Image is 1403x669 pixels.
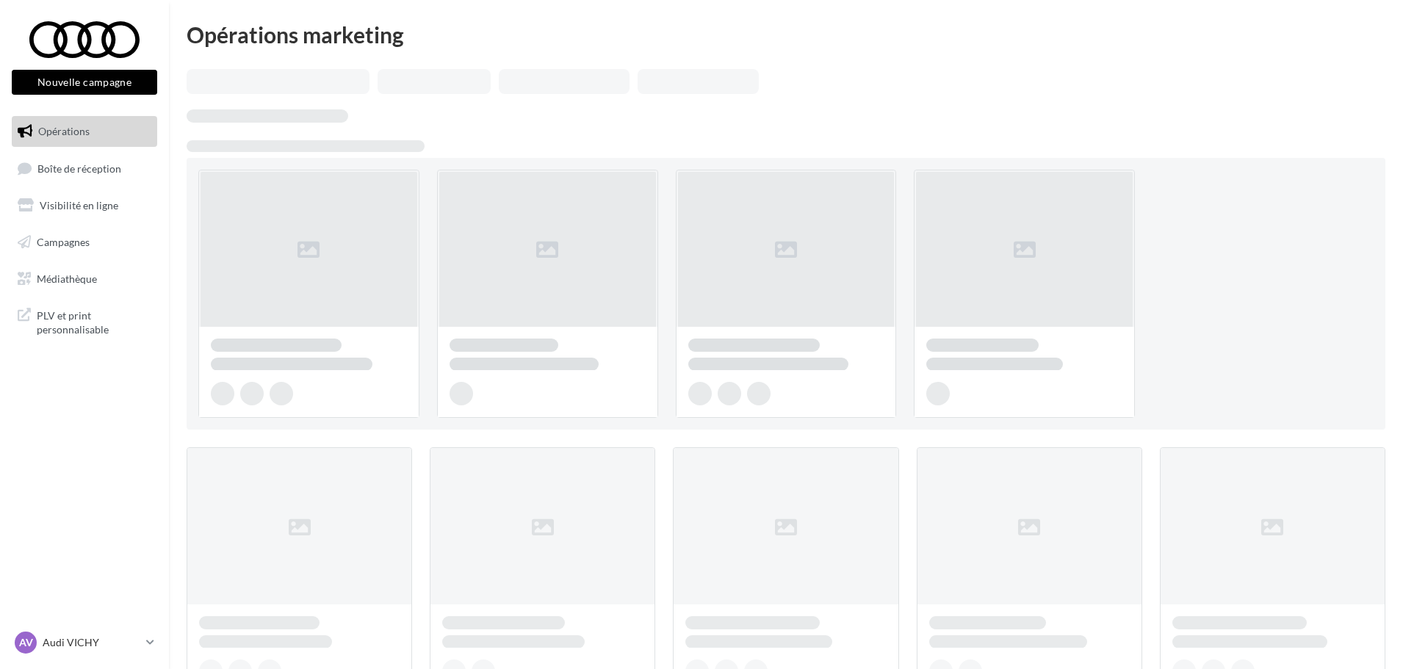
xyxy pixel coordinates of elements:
[37,162,121,174] span: Boîte de réception
[12,70,157,95] button: Nouvelle campagne
[9,227,160,258] a: Campagnes
[12,629,157,657] a: AV Audi VICHY
[37,236,90,248] span: Campagnes
[9,153,160,184] a: Boîte de réception
[9,300,160,343] a: PLV et print personnalisable
[38,125,90,137] span: Opérations
[9,116,160,147] a: Opérations
[187,23,1385,46] div: Opérations marketing
[43,635,140,650] p: Audi VICHY
[19,635,33,650] span: AV
[37,305,151,337] span: PLV et print personnalisable
[40,199,118,211] span: Visibilité en ligne
[9,264,160,294] a: Médiathèque
[9,190,160,221] a: Visibilité en ligne
[37,272,97,284] span: Médiathèque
